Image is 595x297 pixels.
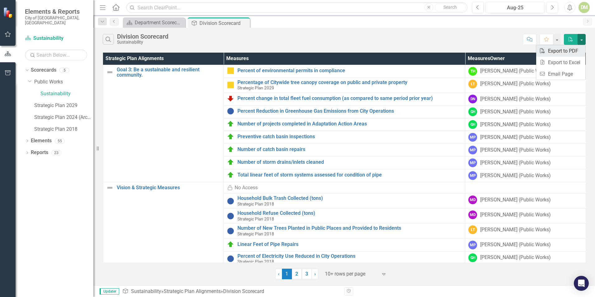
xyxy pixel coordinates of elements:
[480,254,551,261] div: [PERSON_NAME] (Public Works)
[237,80,462,85] a: Percentage of Citywide tree canopy coverage on public and private property
[224,251,465,266] td: Double-Click to Edit Right Click for Context Menu
[237,201,274,206] span: Strategic Plan 2018
[227,241,234,248] img: Proceeding as Planned
[117,40,168,45] div: Sustainability
[480,134,551,141] div: [PERSON_NAME] (Public Works)
[237,216,274,221] span: Strategic Plan 2018
[25,15,87,26] small: City of [GEOGRAPHIC_DATA], [GEOGRAPHIC_DATA]
[480,172,551,179] div: [PERSON_NAME] (Public Works)
[227,67,234,74] img: Monitoring Progress
[235,184,258,191] div: No Access
[480,96,551,103] div: [PERSON_NAME] (Public Works)
[34,114,93,121] a: Strategic Plan 2024 (Archive)
[468,158,477,167] div: MP
[34,126,93,133] a: Strategic Plan 2018
[536,45,585,57] a: Export to PDF
[117,67,220,78] a: Goal 3: Be a sustainable and resilient community.
[31,67,56,74] a: Scorecards
[468,133,477,142] div: MP
[51,150,61,155] div: 23
[237,196,462,201] a: Household Bulk Trash Collected (tons)
[227,133,234,140] img: Proceeding as Planned
[227,146,234,153] img: Proceeding as Planned
[126,2,467,13] input: Search ClearPoint...
[443,5,457,10] span: Search
[223,288,264,294] div: Division Scorecard
[224,238,465,251] td: Double-Click to Edit Right Click for Context Menu
[468,120,477,129] div: GH
[227,227,234,235] img: Information Unavailable
[237,108,462,114] a: Percent Reduction in Greenhouse Gas Emissions from City Operations
[278,271,279,277] span: ‹
[227,197,234,205] img: Information Unavailable
[25,35,87,42] a: Sustainability
[480,68,551,75] div: [PERSON_NAME] (Public Works)
[468,225,477,234] div: LT
[480,121,551,128] div: [PERSON_NAME] (Public Works)
[135,19,184,26] div: Department Scorecard
[199,19,248,27] div: Division Scorecard
[224,131,465,144] td: Double-Click to Edit Right Click for Context Menu
[237,225,462,231] a: Number of New Trees Planted in Public Places and Provided to Residents
[100,288,119,295] span: Updater
[435,3,466,12] button: Search
[3,7,14,18] img: ClearPoint Strategy
[227,212,234,220] img: Information Unavailable
[227,171,234,179] img: Proceeding as Planned
[468,95,477,103] div: DN
[302,269,312,279] a: 3
[579,2,590,13] div: DM
[237,259,274,264] span: Strategic Plan 2018
[227,107,234,115] img: Information Unavailable
[55,138,65,144] div: 55
[224,144,465,157] td: Double-Click to Edit Right Click for Context Menu
[31,137,52,144] a: Elements
[480,147,551,154] div: [PERSON_NAME] (Public Works)
[314,271,316,277] span: ›
[237,253,462,259] a: Percent of Electricity Use Reduced in City Operations
[224,224,465,238] td: Double-Click to Edit Right Click for Context Menu
[237,85,274,90] span: Strategic Plan 2029
[227,158,234,166] img: Proceeding as Planned
[224,194,465,209] td: Double-Click to Edit Right Click for Context Menu
[480,159,551,167] div: [PERSON_NAME] (Public Works)
[282,269,292,279] span: 1
[480,226,551,233] div: [PERSON_NAME] (Public Works)
[480,80,551,87] div: [PERSON_NAME] (Public Works)
[117,185,220,191] a: Vision & Strategic Measures
[237,121,462,127] a: Number of projects completed in Adaptation Action Areas
[124,19,184,26] a: Department Scorecard
[536,68,585,80] a: Email Page
[224,209,465,224] td: Double-Click to Edit Right Click for Context Menu
[536,57,585,68] a: Export to Excel
[468,67,477,76] div: TH
[227,81,234,89] img: Monitoring Progress
[468,253,477,262] div: GH
[224,106,465,118] td: Double-Click to Edit Right Click for Context Menu
[468,171,477,180] div: MP
[468,107,477,116] div: GH
[237,96,462,101] a: Percent change in total fleet fuel consumption (as compared to same period prior year)
[237,147,462,152] a: Number of catch basin repairs
[164,288,221,294] a: Strategic Plan Alignments
[468,241,477,249] div: MP
[59,68,69,73] div: 5
[224,78,465,92] td: Double-Click to Edit Right Click for Context Menu
[480,211,551,219] div: [PERSON_NAME] (Public Works)
[224,157,465,169] td: Double-Click to Edit Right Click for Context Menu
[237,242,462,247] a: Linear Feet of Pipe Repairs
[34,102,93,109] a: Strategic Plan 2029
[468,210,477,219] div: MD
[106,68,114,76] img: Not Defined
[488,4,543,12] div: Aug-25
[237,210,462,216] a: Household Refuse Collected (tons)
[34,78,93,86] a: Public Works
[40,90,93,97] a: Sustainability
[468,196,477,204] div: MD
[468,146,477,154] div: MP
[480,108,551,115] div: [PERSON_NAME] (Public Works)
[292,269,302,279] a: 2
[237,68,462,73] a: Percent of environmental permits in compliance
[224,118,465,131] td: Double-Click to Edit Right Click for Context Menu
[31,149,48,156] a: Reports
